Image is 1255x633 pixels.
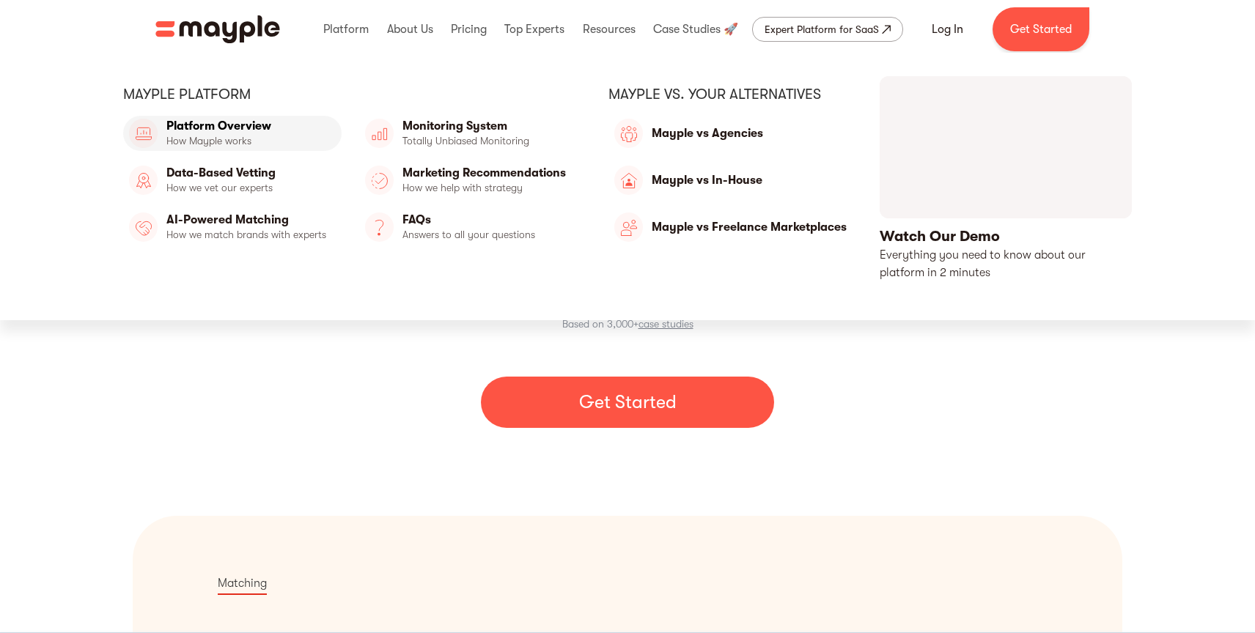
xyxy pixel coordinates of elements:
div: Pricing [447,6,490,53]
a: open lightbox [880,76,1132,282]
a: home [155,15,280,43]
div: Top Experts [501,6,568,53]
div: Expert Platform for SaaS [765,21,879,38]
a: Expert Platform for SaaS [752,17,903,42]
a: case studies [638,318,693,330]
p: Matching [218,574,267,595]
div: Platform [320,6,372,53]
a: Get Started [481,377,774,428]
div: Resources [579,6,639,53]
a: Log In [914,12,981,47]
a: Get Started [993,7,1089,51]
div: Mayple platform [123,85,578,104]
iframe: Chat Widget [991,463,1255,633]
div: About Us [383,6,437,53]
img: Mayple logo [155,15,280,43]
p: Based on 3,000+ [562,315,693,333]
div: Mayple vs. Your Alternatives [608,85,850,104]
